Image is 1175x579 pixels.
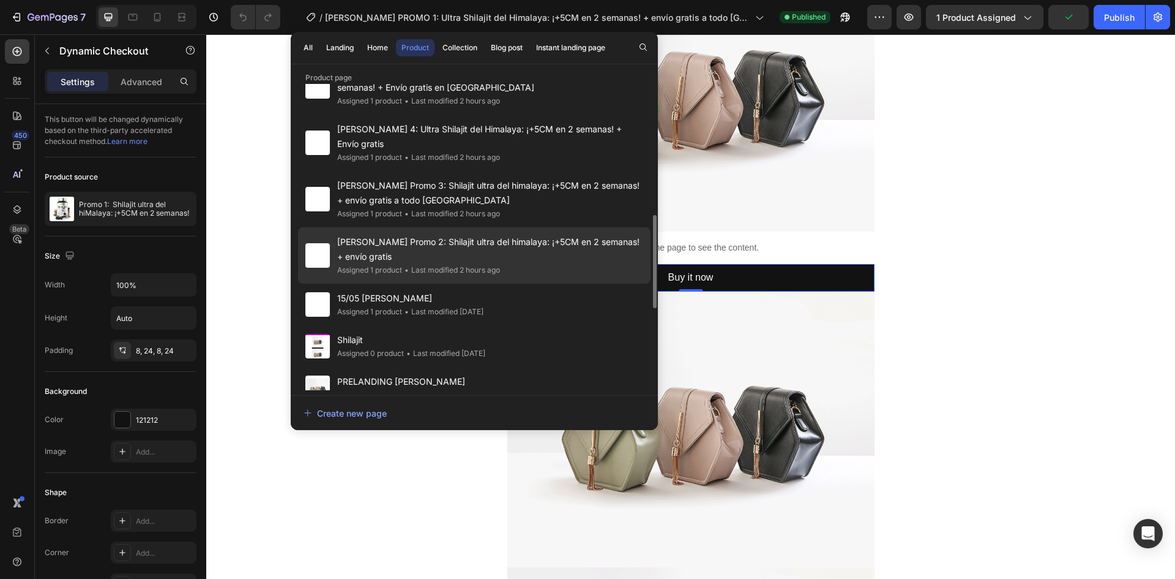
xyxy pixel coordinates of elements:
[45,279,65,290] div: Width
[301,230,668,257] button: Buy it now
[1133,519,1163,548] div: Open Intercom Messenger
[402,264,500,276] div: Last modified 2 hours ago
[405,96,409,105] span: •
[136,516,193,527] div: Add...
[442,42,477,53] div: Collection
[5,5,91,29] button: 7
[406,349,411,358] span: •
[485,39,528,56] button: Blog post
[136,415,193,426] div: 121212
[301,207,668,220] p: Publish the page to see the content.
[536,42,605,53] div: Instant landing page
[337,347,404,360] div: Assigned 0 product
[298,39,318,56] button: All
[45,345,73,356] div: Padding
[45,104,196,157] div: This button will be changed dynamically based on the third-party accelerated checkout method.
[337,208,402,220] div: Assigned 1 product
[136,346,193,357] div: 8, 24, 8, 24
[491,42,523,53] div: Blog post
[121,75,162,88] p: Advanced
[337,306,402,318] div: Assigned 1 product
[206,34,1175,579] iframe: Design area
[325,11,750,24] span: [PERSON_NAME] PROMO 1: Ultra Shilajit del Himalaya: ¡+5CM en 2 semanas! + envío gratis a todo [GE...
[79,200,192,218] p: Promo 1: Shilajit ultra del hiMalaya: ¡+5CM en 2 semanas!
[111,307,196,329] input: Auto
[337,264,402,276] div: Assigned 1 product
[936,11,1016,24] span: 1 product assigned
[367,42,388,53] div: Home
[326,42,354,53] div: Landing
[1094,5,1145,29] button: Publish
[59,44,163,58] p: Dynamic Checkout
[437,39,483,56] button: Collection
[61,75,95,88] p: Settings
[1104,11,1135,24] div: Publish
[405,209,409,218] span: •
[45,547,69,558] div: Corner
[337,389,402,401] div: Assigned 1 product
[304,407,387,420] div: Create new page
[405,307,409,316] span: •
[321,39,359,56] button: Landing
[402,306,483,318] div: Last modified [DATE]
[405,265,409,274] span: •
[45,172,98,183] div: Product source
[303,401,646,425] button: Create new page
[462,235,507,252] div: Buy it now
[531,39,611,56] button: Instant landing page
[401,42,429,53] div: Product
[402,151,500,164] div: Last modified 2 hours ago
[337,95,402,107] div: Assigned 1 product
[404,347,485,360] div: Last modified [DATE]
[396,39,435,56] button: Product
[402,389,483,401] div: Last modified [DATE]
[80,10,86,25] p: 7
[45,386,87,397] div: Background
[136,447,193,458] div: Add...
[337,151,402,164] div: Assigned 1 product
[402,208,500,220] div: Last modified 2 hours ago
[337,178,643,208] span: [PERSON_NAME] Promo 3: Shilajit ultra del himalaya: ¡+5CM en 2 semanas! + envío gratis a todo [GE...
[45,312,67,324] div: Height
[304,42,313,53] div: All
[12,131,29,140] div: 450
[45,414,64,425] div: Color
[107,137,147,146] a: Learn more
[319,11,323,24] span: /
[337,291,483,306] span: 15/05 [PERSON_NAME]
[337,333,485,347] span: Shilajit
[45,487,67,498] div: Shape
[362,39,394,56] button: Home
[45,248,77,265] div: Size
[291,72,658,84] p: Product page
[337,122,643,151] span: [PERSON_NAME] 4: Ultra Shilajit del Himalaya: ¡+5CM en 2 semanas! + Envío gratis
[405,153,409,162] span: •
[926,5,1043,29] button: 1 product assigned
[316,213,388,224] div: Dynamic Checkout
[45,446,66,457] div: Image
[50,197,74,221] img: product feature img
[111,274,196,296] input: Auto
[45,515,69,526] div: Border
[792,12,826,23] span: Published
[337,374,483,389] span: PRELANDING [PERSON_NAME]
[136,548,193,559] div: Add...
[9,224,29,234] div: Beta
[231,5,280,29] div: Undo/Redo
[402,95,500,107] div: Last modified 2 hours ago
[337,235,643,264] span: [PERSON_NAME] Promo 2: Shilajit ultra del himalaya: ¡+5CM en 2 semanas! + envío gratis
